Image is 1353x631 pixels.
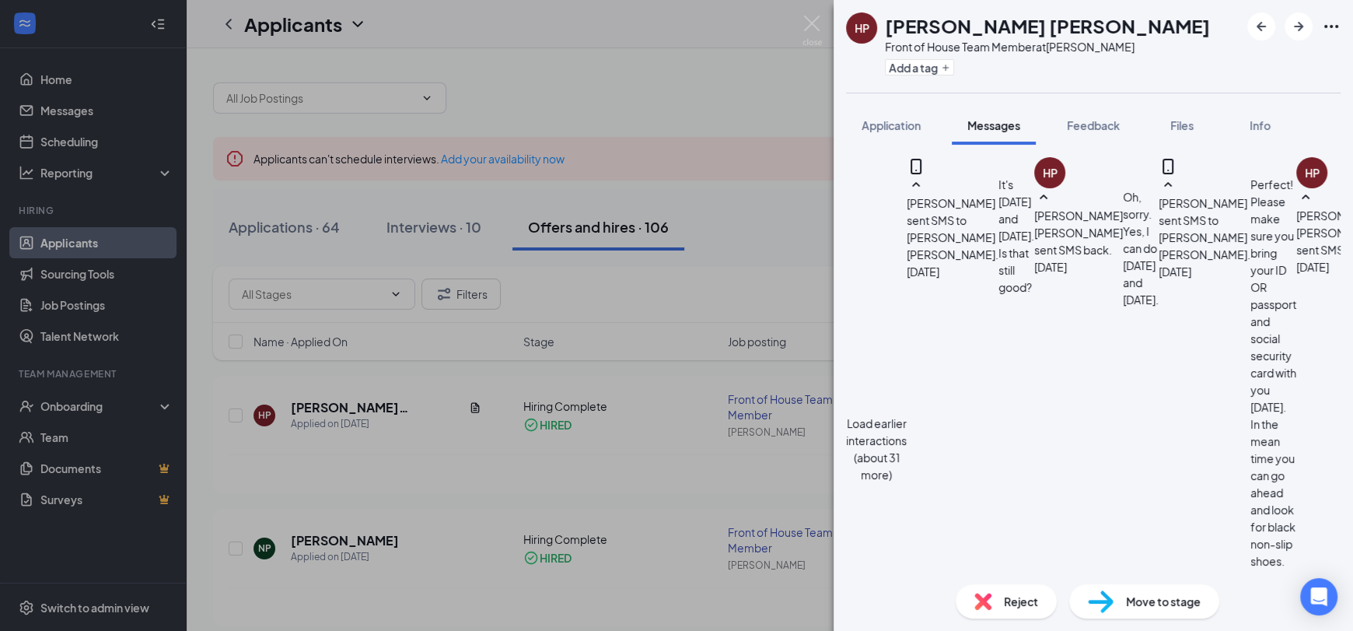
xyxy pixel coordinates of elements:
svg: SmallChevronUp [1034,188,1053,207]
button: Load earlier interactions (about 31 more) [846,415,907,483]
span: Application [862,118,921,132]
svg: MobileSms [907,157,925,176]
svg: Plus [941,63,950,72]
span: Oh, sorry. Yes, I can do [DATE] and [DATE]. [1123,190,1159,307]
div: Front of House Team Member at [PERSON_NAME] [885,39,1210,54]
span: Messages [967,118,1020,132]
svg: ArrowLeftNew [1252,17,1271,36]
span: Info [1250,118,1271,132]
span: Reject [1004,593,1038,610]
div: HP [1305,165,1320,181]
span: [DATE] [1034,258,1067,275]
span: Files [1170,118,1194,132]
div: HP [855,20,869,36]
svg: SmallChevronUp [1296,188,1315,207]
svg: ArrowRight [1289,17,1308,36]
button: ArrowLeftNew [1247,12,1275,40]
span: [DATE] [907,263,939,280]
span: [DATE] [1159,263,1191,280]
span: [PERSON_NAME] sent SMS to [PERSON_NAME] [PERSON_NAME]. [1159,196,1250,261]
span: It's [DATE] and [DATE]. Is that still good? [998,177,1034,294]
svg: SmallChevronUp [907,176,925,195]
div: HP [1043,165,1058,181]
button: PlusAdd a tag [885,59,954,75]
h1: [PERSON_NAME] [PERSON_NAME] [885,12,1210,39]
span: Feedback [1067,118,1120,132]
div: Open Intercom Messenger [1300,578,1337,615]
span: [DATE] [1296,258,1329,275]
svg: SmallChevronUp [1159,176,1177,195]
svg: Ellipses [1322,17,1341,36]
span: [PERSON_NAME] [PERSON_NAME] sent SMS back. [1034,209,1123,257]
span: [PERSON_NAME] sent SMS to [PERSON_NAME] [PERSON_NAME]. [907,196,998,261]
span: Move to stage [1126,593,1201,610]
button: ArrowRight [1285,12,1313,40]
svg: MobileSms [1159,157,1177,176]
